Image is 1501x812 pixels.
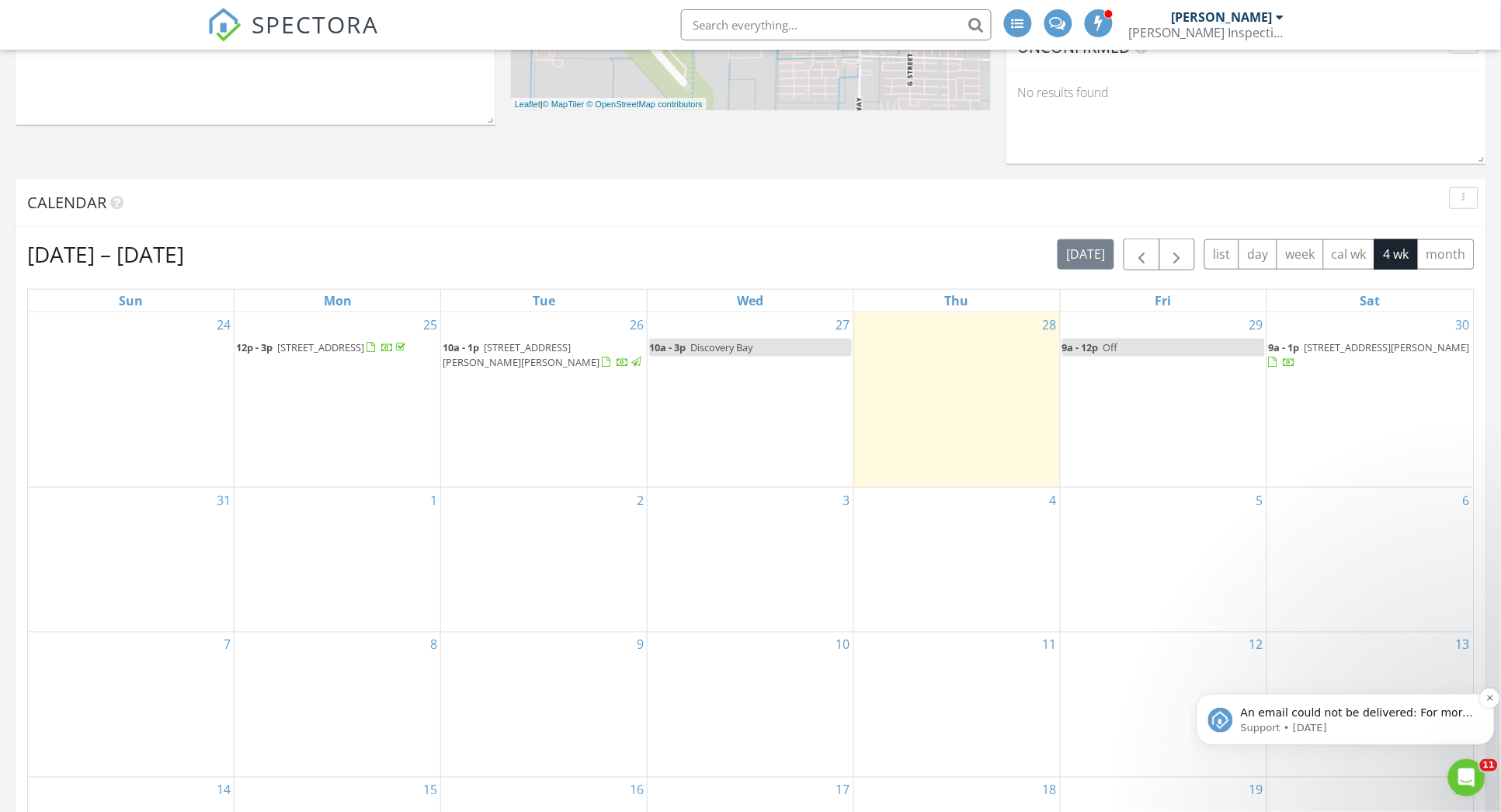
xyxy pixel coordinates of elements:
[1269,340,1470,369] a: 9a - 1p [STREET_ADDRESS][PERSON_NAME]
[648,633,854,778] td: Go to September 10, 2025
[1040,312,1060,337] a: Go to August 28, 2025
[1305,340,1470,354] span: [STREET_ADDRESS][PERSON_NAME]
[236,340,273,354] span: 12p - 3p
[1253,488,1266,513] a: Go to September 5, 2025
[28,633,235,778] td: Go to September 7, 2025
[321,290,355,312] a: Monday
[833,633,853,657] a: Go to September 10, 2025
[214,778,234,803] a: Go to September 14, 2025
[648,312,854,488] td: Go to August 27, 2025
[515,99,540,109] a: Leaflet
[530,290,558,312] a: Tuesday
[1124,239,1160,270] button: Previous
[1062,340,1099,354] span: 9a - 12p
[1040,633,1060,657] a: Go to September 11, 2025
[443,340,644,369] a: 10a - 1p [STREET_ADDRESS][PERSON_NAME][PERSON_NAME]
[1246,312,1266,337] a: Go to August 29, 2025
[627,778,647,803] a: Go to September 16, 2025
[1448,759,1485,796] iframe: Intercom live chat
[634,633,647,657] a: Go to September 9, 2025
[1460,488,1473,513] a: Go to September 6, 2025
[1103,340,1118,354] span: Off
[1277,239,1324,270] button: week
[236,340,408,354] a: 12p - 3p [STREET_ADDRESS]
[235,312,441,488] td: Go to August 25, 2025
[28,487,235,633] td: Go to August 31, 2025
[1040,778,1060,803] a: Go to September 18, 2025
[853,633,1060,778] td: Go to September 11, 2025
[853,487,1060,633] td: Go to September 4, 2025
[1204,239,1239,270] button: list
[1266,487,1473,633] td: Go to September 6, 2025
[214,488,234,513] a: Go to August 31, 2025
[511,98,707,111] div: |
[648,487,854,633] td: Go to September 3, 2025
[1417,239,1475,270] button: month
[214,312,234,337] a: Go to August 24, 2025
[1152,290,1175,312] a: Friday
[634,488,647,513] a: Go to September 2, 2025
[1047,488,1060,513] a: Go to September 4, 2025
[27,239,184,270] h2: [DATE] – [DATE]
[1129,25,1284,40] div: Munoz Inspection Inc.
[1357,290,1383,312] a: Saturday
[1266,312,1473,488] td: Go to August 30, 2025
[27,192,106,213] span: Calendar
[1269,340,1300,354] span: 9a - 1p
[235,633,441,778] td: Go to September 8, 2025
[1159,239,1196,270] button: Next
[543,99,585,109] a: © MapTiler
[681,9,992,40] input: Search everything...
[1246,633,1266,657] a: Go to September 12, 2025
[277,340,364,354] span: [STREET_ADDRESS]
[443,340,479,354] span: 10a - 1p
[1374,239,1418,270] button: 4 wk
[1058,239,1114,270] button: [DATE]
[833,778,853,803] a: Go to September 17, 2025
[833,312,853,337] a: Go to August 27, 2025
[942,290,972,312] a: Thursday
[627,312,647,337] a: Go to August 26, 2025
[420,312,440,337] a: Go to August 25, 2025
[690,340,752,354] span: Discovery Bay
[252,8,380,40] span: SPECTORA
[1323,239,1376,270] button: cal wk
[441,487,648,633] td: Go to September 2, 2025
[420,778,440,803] a: Go to September 15, 2025
[207,21,380,54] a: SPECTORA
[1060,633,1266,778] td: Go to September 12, 2025
[1060,487,1266,633] td: Go to September 5, 2025
[1480,759,1498,772] span: 11
[1453,633,1473,657] a: Go to September 13, 2025
[1453,312,1473,337] a: Go to August 30, 2025
[853,312,1060,488] td: Go to August 28, 2025
[1246,778,1266,803] a: Go to September 19, 2025
[235,487,441,633] td: Go to September 1, 2025
[1060,312,1266,488] td: Go to August 29, 2025
[1269,339,1471,372] a: 9a - 1p [STREET_ADDRESS][PERSON_NAME]
[441,312,648,488] td: Go to August 26, 2025
[443,340,599,369] span: [STREET_ADDRESS][PERSON_NAME][PERSON_NAME]
[1266,633,1473,778] td: Go to September 13, 2025
[649,340,686,354] span: 10a - 3p
[587,99,703,109] a: © OpenStreetMap contributors
[236,339,439,357] a: 12p - 3p [STREET_ADDRESS]
[443,339,645,372] a: 10a - 1p [STREET_ADDRESS][PERSON_NAME][PERSON_NAME]
[427,633,440,657] a: Go to September 8, 2025
[1172,9,1273,25] div: [PERSON_NAME]
[441,633,648,778] td: Go to September 9, 2025
[28,312,235,488] td: Go to August 24, 2025
[1239,239,1277,270] button: day
[427,488,440,513] a: Go to September 1, 2025
[840,488,853,513] a: Go to September 3, 2025
[1006,71,1486,113] div: No results found
[221,633,234,657] a: Go to September 7, 2025
[1190,661,1501,770] iframe: Intercom notifications message
[734,290,766,312] a: Wednesday
[207,8,241,42] img: The Best Home Inspection Software - Spectora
